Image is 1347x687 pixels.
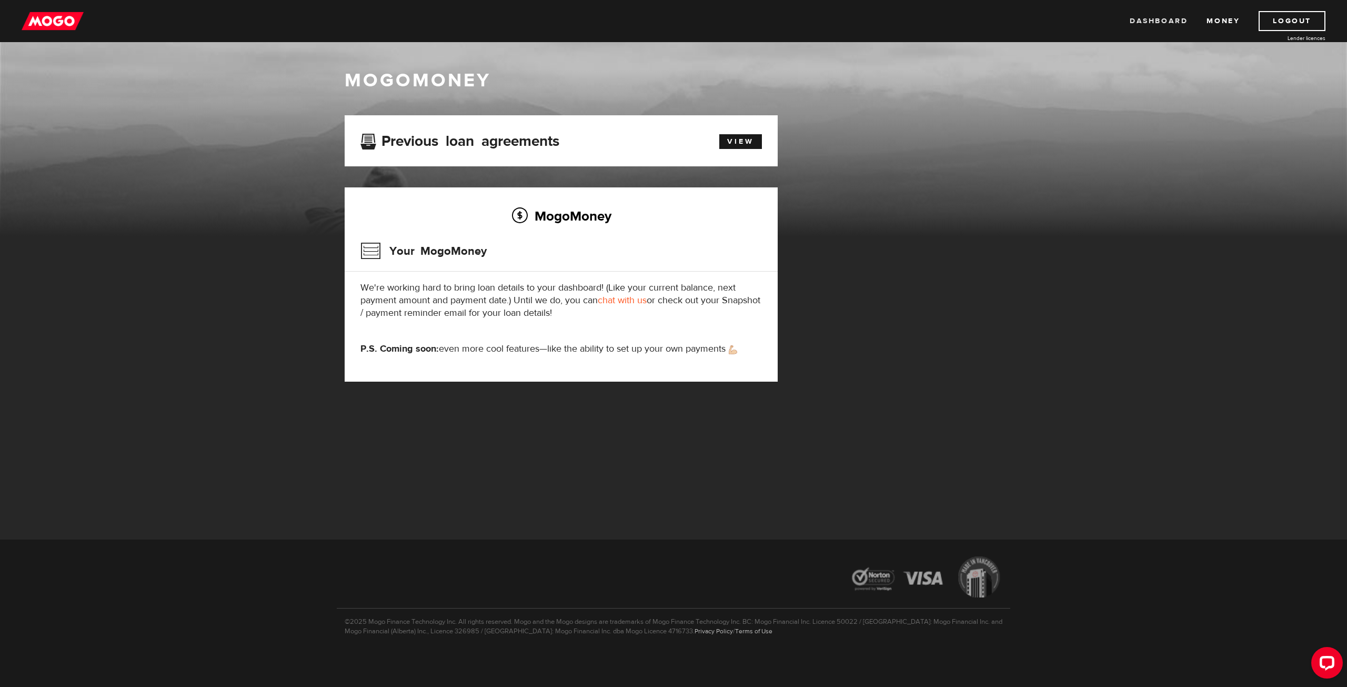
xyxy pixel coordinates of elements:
[1259,11,1325,31] a: Logout
[337,608,1010,636] p: ©2025 Mogo Finance Technology Inc. All rights reserved. Mogo and the Mogo designs are trademarks ...
[729,345,737,354] img: strong arm emoji
[719,134,762,149] a: View
[22,11,84,31] img: mogo_logo-11ee424be714fa7cbb0f0f49df9e16ec.png
[360,205,762,227] h2: MogoMoney
[1207,11,1240,31] a: Money
[360,282,762,320] p: We're working hard to bring loan details to your dashboard! (Like your current balance, next paym...
[360,133,559,146] h3: Previous loan agreements
[735,627,772,635] a: Terms of Use
[1247,34,1325,42] a: Lender licences
[598,294,647,306] a: chat with us
[360,343,439,355] strong: P.S. Coming soon:
[1130,11,1188,31] a: Dashboard
[360,343,762,355] p: even more cool features—like the ability to set up your own payments
[1303,643,1347,687] iframe: LiveChat chat widget
[360,237,487,265] h3: Your MogoMoney
[842,549,1010,608] img: legal-icons-92a2ffecb4d32d839781d1b4e4802d7b.png
[695,627,733,635] a: Privacy Policy
[345,69,1002,92] h1: MogoMoney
